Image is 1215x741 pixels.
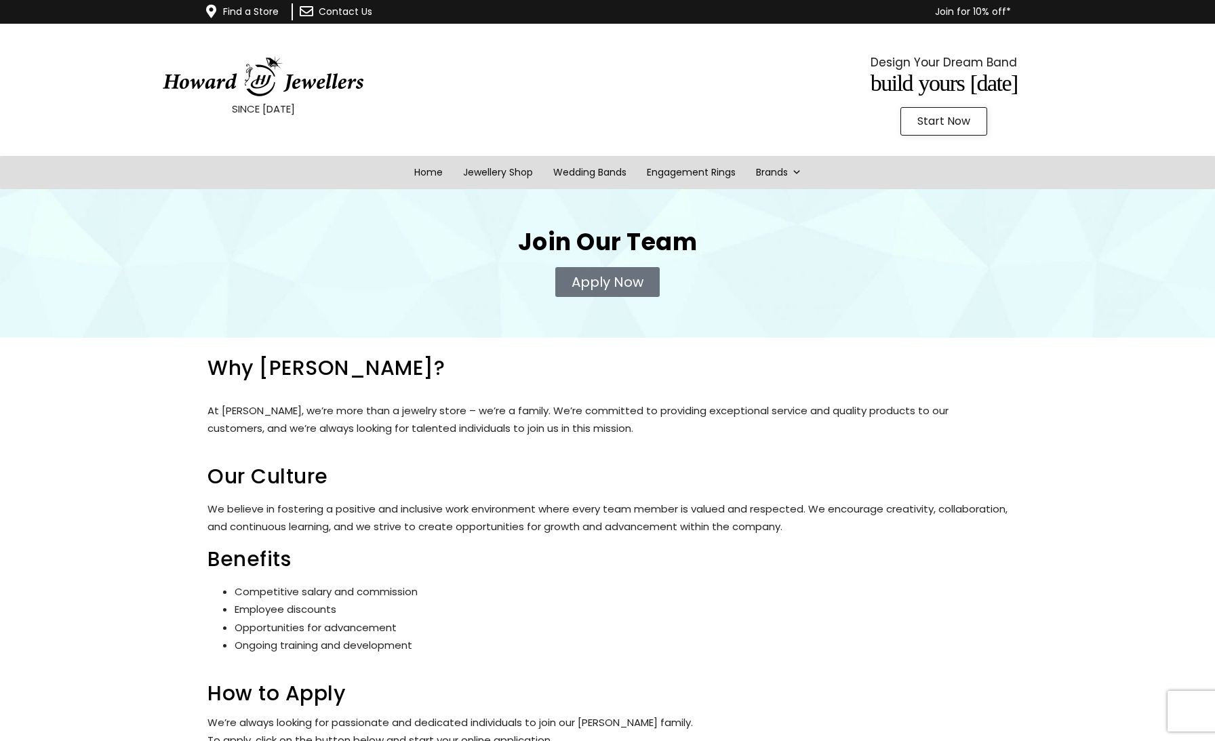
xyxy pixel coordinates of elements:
[207,402,1008,438] p: At [PERSON_NAME], we’re more than a jewelry store – we’re a family. We’re committed to providing ...
[207,683,1008,704] h2: How to Apply
[555,267,660,297] a: Apply Now
[223,5,279,18] a: Find a Store
[207,466,1008,487] h2: Our Culture
[452,3,1011,20] p: Join for 10% off*
[637,156,746,189] a: Engagement Rings
[235,601,1008,618] li: Employee discounts
[235,637,1008,654] li: Ongoing training and development
[207,549,1008,569] h2: Benefits
[871,71,1018,96] span: Build Yours [DATE]
[453,156,543,189] a: Jewellery Shop
[543,156,637,189] a: Wedding Bands
[572,275,643,289] span: Apply Now
[917,116,970,127] span: Start Now
[715,52,1174,73] p: Design Your Dream Band
[900,107,987,136] a: Start Now
[207,500,1008,536] div: We believe in fostering a positive and inclusive work environment where every team member is valu...
[207,358,1008,378] h2: Why [PERSON_NAME]?
[404,156,453,189] a: Home
[235,583,1008,601] li: Competitive salary and commission
[207,230,1008,254] h2: Join Our Team
[161,56,365,97] img: HowardJewellersLogo-04
[34,100,493,118] p: SINCE [DATE]
[319,5,372,18] a: Contact Us
[746,156,812,189] a: Brands
[235,619,1008,637] li: Opportunities for advancement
